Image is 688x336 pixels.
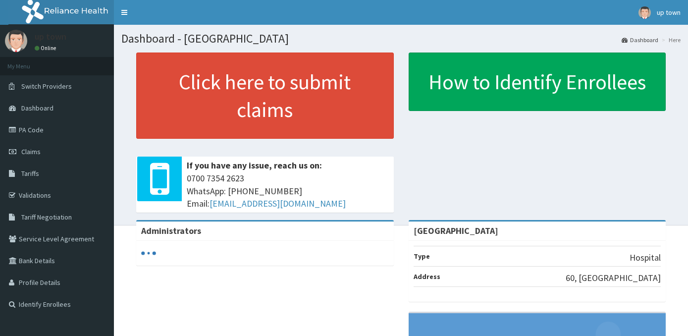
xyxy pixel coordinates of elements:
img: User Image [5,30,27,52]
span: up town [657,8,681,17]
svg: audio-loading [141,246,156,261]
strong: [GEOGRAPHIC_DATA] [414,225,498,236]
a: Click here to submit claims [136,53,394,139]
p: Hospital [630,251,661,264]
li: Here [659,36,681,44]
span: Dashboard [21,104,53,112]
a: How to Identify Enrollees [409,53,666,111]
p: up town [35,32,66,41]
a: Dashboard [622,36,658,44]
p: 60, [GEOGRAPHIC_DATA] [566,272,661,284]
h1: Dashboard - [GEOGRAPHIC_DATA] [121,32,681,45]
b: If you have any issue, reach us on: [187,160,322,171]
a: Online [35,45,58,52]
span: Claims [21,147,41,156]
b: Address [414,272,440,281]
span: Switch Providers [21,82,72,91]
span: 0700 7354 2623 WhatsApp: [PHONE_NUMBER] Email: [187,172,389,210]
a: [EMAIL_ADDRESS][DOMAIN_NAME] [210,198,346,209]
img: User Image [638,6,651,19]
b: Administrators [141,225,201,236]
b: Type [414,252,430,261]
span: Tariffs [21,169,39,178]
span: Tariff Negotiation [21,213,72,222]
